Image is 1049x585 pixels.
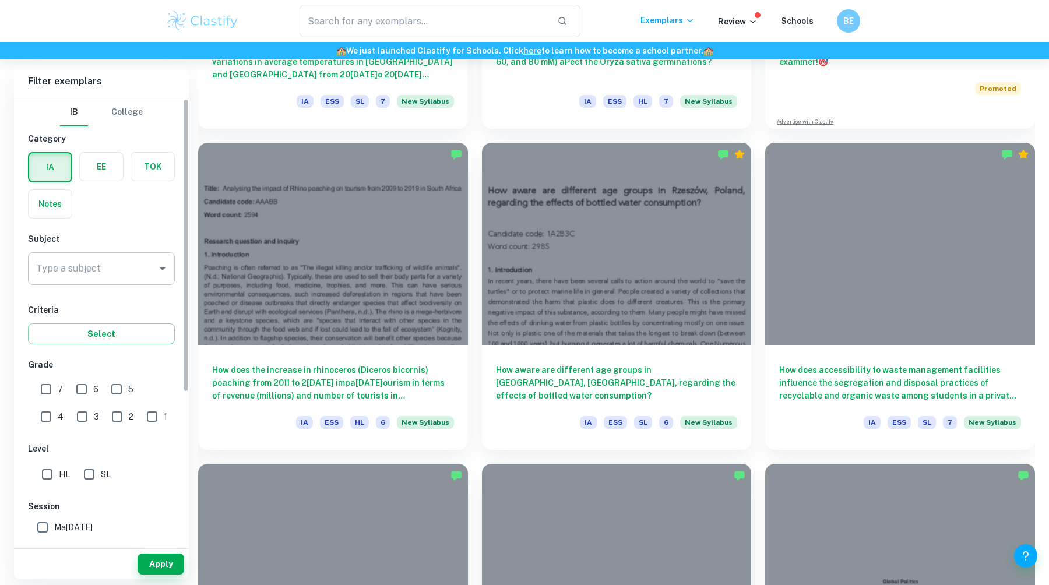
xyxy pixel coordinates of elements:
img: Clastify logo [166,9,240,33]
span: 5 [128,383,133,396]
span: 1 [164,410,167,423]
h6: Grade [28,358,175,371]
img: Marked [734,470,745,481]
span: 7 [659,95,673,108]
h6: Category [28,132,175,145]
span: ESS [604,416,627,429]
button: Help and Feedback [1014,544,1037,568]
span: Promoted [975,82,1021,95]
img: Marked [717,149,729,160]
div: Premium [734,149,745,160]
div: Starting from the May 2026 session, the ESS IA requirements have changed. We created this exempla... [680,416,737,436]
button: TOK [131,153,174,181]
a: How aware are different age groups in [GEOGRAPHIC_DATA], [GEOGRAPHIC_DATA], regarding the effects... [482,143,752,450]
span: IA [297,95,314,108]
h6: How aware are different age groups in [GEOGRAPHIC_DATA], [GEOGRAPHIC_DATA], regarding the effects... [496,364,738,402]
span: SL [351,95,369,108]
div: Starting from the May 2026 session, the ESS IA requirements have changed. We created this exempla... [964,416,1021,436]
span: New Syllabus [964,416,1021,429]
span: 7 [943,416,957,429]
h6: Subject [28,232,175,245]
button: Apply [138,554,184,575]
h6: BE [842,15,856,27]
span: 6 [93,383,98,396]
img: Marked [450,149,462,160]
h6: How does accessibility to waste management facilities influence the segregation and disposal prac... [779,364,1021,402]
div: Starting from the May 2026 session, the ESS IA requirements have changed. We created this exempla... [397,416,454,436]
span: 7 [58,383,63,396]
span: 3 [94,410,99,423]
h6: How does the increase in rhinoceros (Diceros bicornis) poaching from 2011 to 2[DATE] impa[DATE]ou... [212,364,454,402]
button: Open [154,260,171,277]
a: Schools [781,16,814,26]
h6: We just launched Clastify for Schools. Click to learn how to become a school partner. [2,44,1047,57]
span: IA [579,95,596,108]
h6: To what extent do CO2 emissions contribute to the variations in average temperatures in [GEOGRAPH... [212,43,454,81]
img: Marked [450,470,462,481]
span: ESS [603,95,626,108]
div: Filter type choice [60,98,143,126]
div: Starting from the May 2026 session, the ESS IA requirements have changed. We created this exempla... [680,95,737,115]
a: here [523,46,541,55]
div: Starting from the May 2026 session, the ESS IA requirements have changed. We created this exempla... [397,95,454,115]
img: Marked [1001,149,1013,160]
button: IB [60,98,88,126]
span: 🎯 [818,57,828,66]
span: 🏫 [703,46,713,55]
span: New Syllabus [680,416,737,429]
span: SL [918,416,936,429]
span: 7 [376,95,390,108]
span: 4 [58,410,64,423]
img: Marked [1018,470,1029,481]
h6: Session [28,500,175,513]
span: ESS [888,416,911,429]
button: EE [80,153,123,181]
span: HL [633,95,652,108]
h6: Filter exemplars [14,65,189,98]
button: Notes [29,190,72,218]
span: IA [864,416,881,429]
span: 6 [376,416,390,429]
span: IA [296,416,313,429]
button: BE [837,9,860,33]
button: College [111,98,143,126]
button: IA [29,153,71,181]
h6: To what extent do diPerent NaCl concentrations (0, 20, 40, 60, and 80 mM) aPect the Oryza sativa ... [496,43,738,81]
span: Ma[DATE] [54,521,93,534]
span: New Syllabus [397,95,454,108]
span: IA [580,416,597,429]
div: Premium [1018,149,1029,160]
span: 6 [659,416,673,429]
span: ESS [320,416,343,429]
a: How does the increase in rhinoceros (Diceros bicornis) poaching from 2011 to 2[DATE] impa[DATE]ou... [198,143,468,450]
span: SL [101,468,111,481]
a: How does accessibility to waste management facilities influence the segregation and disposal prac... [765,143,1035,450]
span: SL [634,416,652,429]
span: New Syllabus [680,95,737,108]
span: ESS [321,95,344,108]
span: HL [350,416,369,429]
span: HL [59,468,70,481]
p: Review [718,15,758,28]
p: Exemplars [640,14,695,27]
h6: Criteria [28,304,175,316]
button: Select [28,323,175,344]
span: 🏫 [336,46,346,55]
span: 2 [129,410,133,423]
span: New Syllabus [397,416,454,429]
a: Advertise with Clastify [777,118,833,126]
input: Search for any exemplars... [300,5,548,37]
h6: Level [28,442,175,455]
